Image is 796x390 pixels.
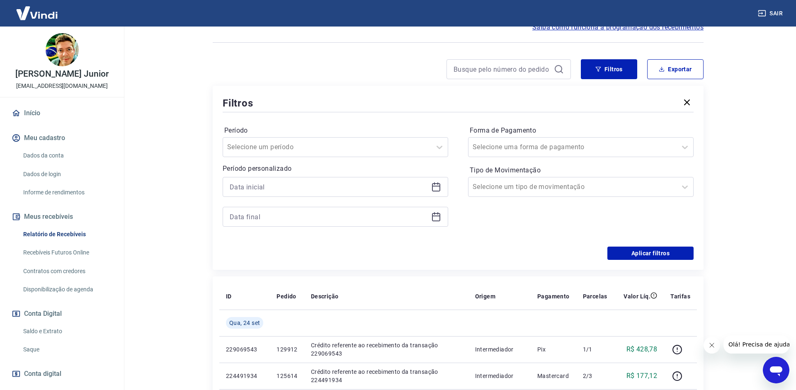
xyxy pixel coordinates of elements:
iframe: Botão para abrir a janela de mensagens [763,357,789,383]
p: Descrição [311,292,339,300]
p: ID [226,292,232,300]
p: Parcelas [583,292,607,300]
a: Saldo e Extrato [20,323,114,340]
label: Tipo de Movimentação [470,165,692,175]
button: Meus recebíveis [10,208,114,226]
p: Pix [537,345,570,354]
h5: Filtros [223,97,253,110]
button: Filtros [581,59,637,79]
p: Mastercard [537,372,570,380]
label: Forma de Pagamento [470,126,692,136]
button: Sair [756,6,786,21]
p: Pedido [277,292,296,300]
a: Saque [20,341,114,358]
p: [PERSON_NAME] Junior [15,70,109,78]
a: Informe de rendimentos [20,184,114,201]
img: Vindi [10,0,64,26]
a: Dados de login [20,166,114,183]
a: Relatório de Recebíveis [20,226,114,243]
a: Dados da conta [20,147,114,164]
input: Data final [230,211,428,223]
p: 229069543 [226,345,263,354]
p: 129912 [277,345,297,354]
input: Data inicial [230,181,428,193]
span: Olá! Precisa de ajuda? [5,6,70,12]
button: Conta Digital [10,305,114,323]
p: Origem [475,292,495,300]
p: [EMAIL_ADDRESS][DOMAIN_NAME] [16,82,108,90]
a: Disponibilização de agenda [20,281,114,298]
p: Intermediador [475,372,524,380]
p: Tarifas [670,292,690,300]
input: Busque pelo número do pedido [454,63,551,75]
p: R$ 177,12 [626,371,658,381]
span: Qua, 24 set [229,319,260,327]
p: Crédito referente ao recebimento da transação 229069543 [311,341,462,358]
a: Conta digital [10,365,114,383]
p: Valor Líq. [624,292,650,300]
p: R$ 428,78 [626,344,658,354]
p: Intermediador [475,345,524,354]
button: Meu cadastro [10,129,114,147]
p: Pagamento [537,292,570,300]
iframe: Mensagem da empresa [723,335,789,354]
p: 2/3 [583,372,607,380]
button: Aplicar filtros [607,247,694,260]
a: Saiba como funciona a programação dos recebimentos [532,22,704,32]
a: Contratos com credores [20,263,114,280]
a: Recebíveis Futuros Online [20,244,114,261]
p: 1/1 [583,345,607,354]
span: Conta digital [24,368,61,380]
p: 125614 [277,372,297,380]
button: Exportar [647,59,704,79]
a: Início [10,104,114,122]
img: 40958a5d-ac93-4d9b-8f90-c2e9f6170d14.jpeg [46,33,79,66]
p: Crédito referente ao recebimento da transação 224491934 [311,368,462,384]
p: Período personalizado [223,164,448,174]
p: 224491934 [226,372,263,380]
iframe: Fechar mensagem [704,337,720,354]
label: Período [224,126,447,136]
